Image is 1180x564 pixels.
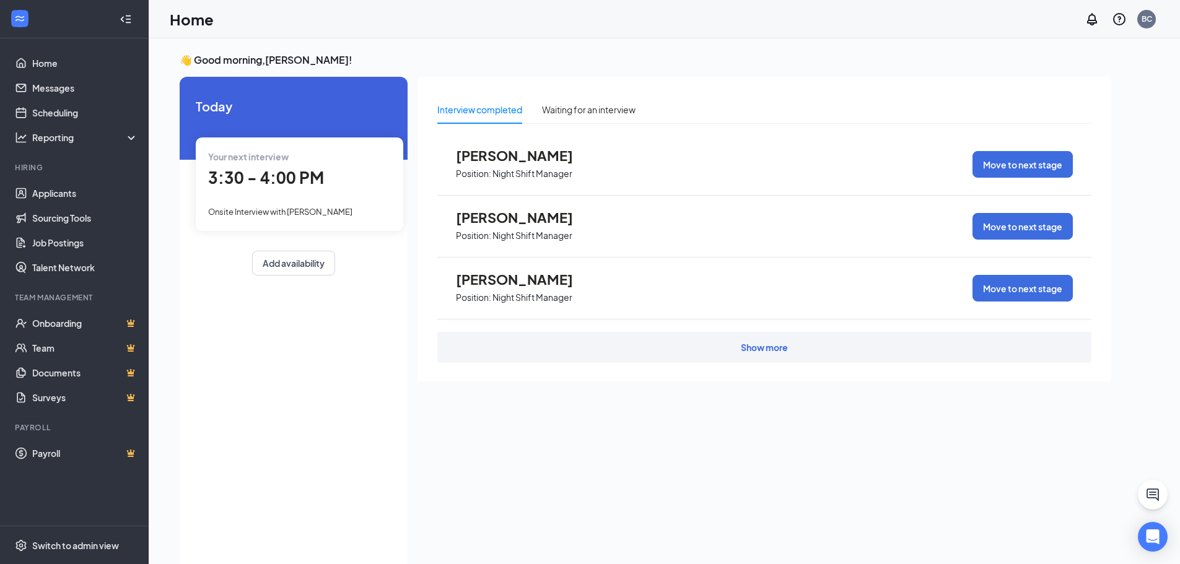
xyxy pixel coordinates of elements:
[972,151,1073,178] button: Move to next stage
[32,255,138,280] a: Talent Network
[252,251,335,275] button: Add availability
[456,147,592,163] span: [PERSON_NAME]
[1085,12,1099,27] svg: Notifications
[32,181,138,206] a: Applicants
[1138,522,1168,552] div: Open Intercom Messenger
[208,207,352,217] span: Onsite Interview with [PERSON_NAME]
[15,131,27,144] svg: Analysis
[15,422,136,433] div: Payroll
[492,230,572,241] p: Night Shift Manager
[492,168,572,180] p: Night Shift Manager
[32,336,138,360] a: TeamCrown
[1145,487,1160,502] svg: ChatActive
[1142,14,1152,24] div: BC
[32,539,119,552] div: Switch to admin view
[456,271,592,287] span: [PERSON_NAME]
[456,209,592,225] span: [PERSON_NAME]
[32,441,138,466] a: PayrollCrown
[208,151,289,162] span: Your next interview
[437,103,522,116] div: Interview completed
[196,97,391,116] span: Today
[15,162,136,173] div: Hiring
[456,230,491,241] p: Position:
[170,9,214,30] h1: Home
[32,206,138,230] a: Sourcing Tools
[15,292,136,303] div: Team Management
[120,13,132,25] svg: Collapse
[492,292,572,303] p: Night Shift Manager
[32,311,138,336] a: OnboardingCrown
[14,12,26,25] svg: WorkstreamLogo
[542,103,636,116] div: Waiting for an interview
[972,275,1073,302] button: Move to next stage
[32,360,138,385] a: DocumentsCrown
[32,51,138,76] a: Home
[972,213,1073,240] button: Move to next stage
[456,292,491,303] p: Position:
[32,385,138,410] a: SurveysCrown
[741,341,788,354] div: Show more
[32,76,138,100] a: Messages
[180,53,1111,67] h3: 👋 Good morning, [PERSON_NAME] !
[32,230,138,255] a: Job Postings
[32,100,138,125] a: Scheduling
[208,167,324,188] span: 3:30 - 4:00 PM
[32,131,139,144] div: Reporting
[1138,480,1168,510] button: ChatActive
[456,168,491,180] p: Position:
[1112,12,1127,27] svg: QuestionInfo
[15,539,27,552] svg: Settings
